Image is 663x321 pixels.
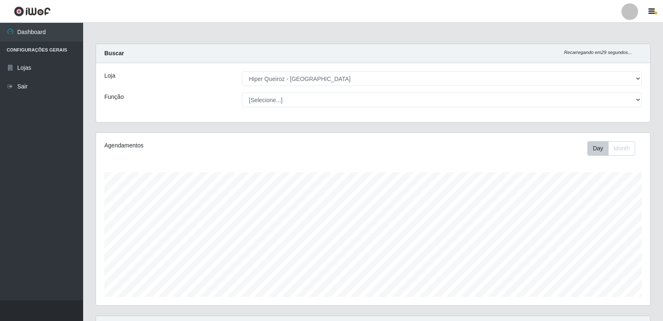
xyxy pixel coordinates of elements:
label: Loja [104,71,115,80]
label: Função [104,93,124,101]
img: CoreUI Logo [14,6,51,17]
div: First group [587,141,635,156]
strong: Buscar [104,50,124,56]
i: Recarregando em 29 segundos... [564,50,632,55]
button: Month [608,141,635,156]
div: Agendamentos [104,141,321,150]
button: Day [587,141,609,156]
div: Toolbar with button groups [587,141,642,156]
